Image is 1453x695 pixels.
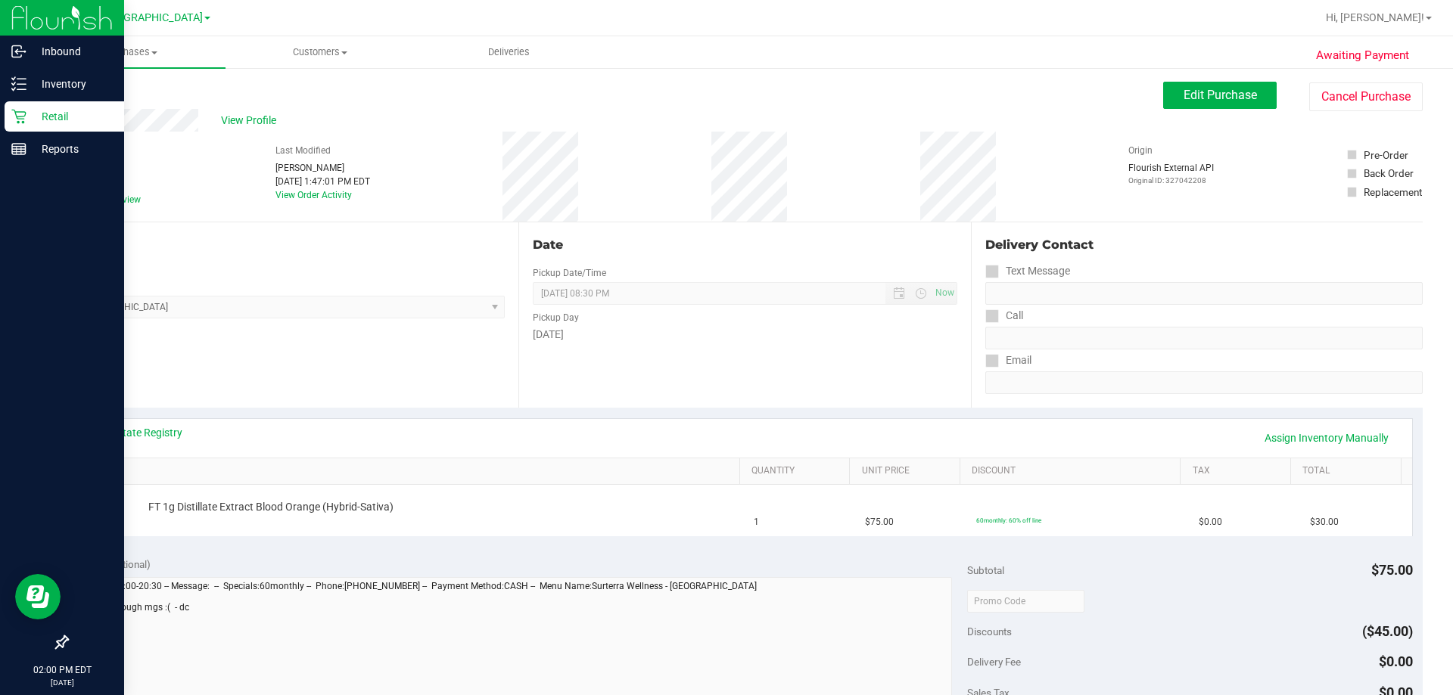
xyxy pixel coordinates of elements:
[1163,82,1277,109] button: Edit Purchase
[865,515,894,529] span: $75.00
[533,266,606,280] label: Pickup Date/Time
[92,425,182,440] a: View State Registry
[7,677,117,688] p: [DATE]
[1316,47,1409,64] span: Awaiting Payment
[11,109,26,124] inline-svg: Retail
[533,236,957,254] div: Date
[533,311,579,324] label: Pickup Day
[976,517,1041,524] span: 60monthly: 60% off line
[226,36,415,68] a: Customers
[1184,88,1257,102] span: Edit Purchase
[862,465,954,477] a: Unit Price
[7,663,117,677] p: 02:00 PM EDT
[985,260,1070,282] label: Text Message
[1309,82,1423,111] button: Cancel Purchase
[275,190,352,200] a: View Order Activity
[754,515,759,529] span: 1
[1364,166,1414,181] div: Back Order
[967,564,1004,576] span: Subtotal
[967,590,1084,613] input: Promo Code
[1310,515,1339,529] span: $30.00
[67,236,505,254] div: Location
[226,45,414,59] span: Customers
[99,11,203,24] span: [GEOGRAPHIC_DATA]
[26,140,117,158] p: Reports
[1199,515,1222,529] span: $0.00
[1364,185,1422,200] div: Replacement
[221,113,282,129] span: View Profile
[972,465,1175,477] a: Discount
[985,236,1423,254] div: Delivery Contact
[985,349,1031,371] label: Email
[148,500,394,514] span: FT 1g Distillate Extract Blood Orange (Hybrid-Sativa)
[89,465,733,477] a: SKU
[967,618,1012,645] span: Discounts
[11,76,26,92] inline-svg: Inventory
[1255,425,1399,451] a: Assign Inventory Manually
[36,36,226,68] a: Purchases
[1128,161,1214,186] div: Flourish External API
[751,465,844,477] a: Quantity
[26,75,117,93] p: Inventory
[275,175,370,188] div: [DATE] 1:47:01 PM EDT
[36,45,226,59] span: Purchases
[15,574,61,619] iframe: Resource center
[11,141,26,157] inline-svg: Reports
[415,36,604,68] a: Deliveries
[275,144,331,157] label: Last Modified
[1362,623,1413,639] span: ($45.00)
[1128,175,1214,186] p: Original ID: 327042208
[26,42,117,61] p: Inbound
[1364,147,1408,163] div: Pre-Order
[1128,144,1153,157] label: Origin
[1326,11,1424,23] span: Hi, [PERSON_NAME]!
[985,305,1023,327] label: Call
[967,656,1021,668] span: Delivery Fee
[468,45,550,59] span: Deliveries
[533,327,957,343] div: [DATE]
[1193,465,1285,477] a: Tax
[1379,653,1413,669] span: $0.00
[985,327,1423,349] input: Format: (999) 999-9999
[26,107,117,126] p: Retail
[275,161,370,175] div: [PERSON_NAME]
[1302,465,1395,477] a: Total
[11,44,26,59] inline-svg: Inbound
[985,282,1423,305] input: Format: (999) 999-9999
[1371,562,1413,578] span: $75.00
